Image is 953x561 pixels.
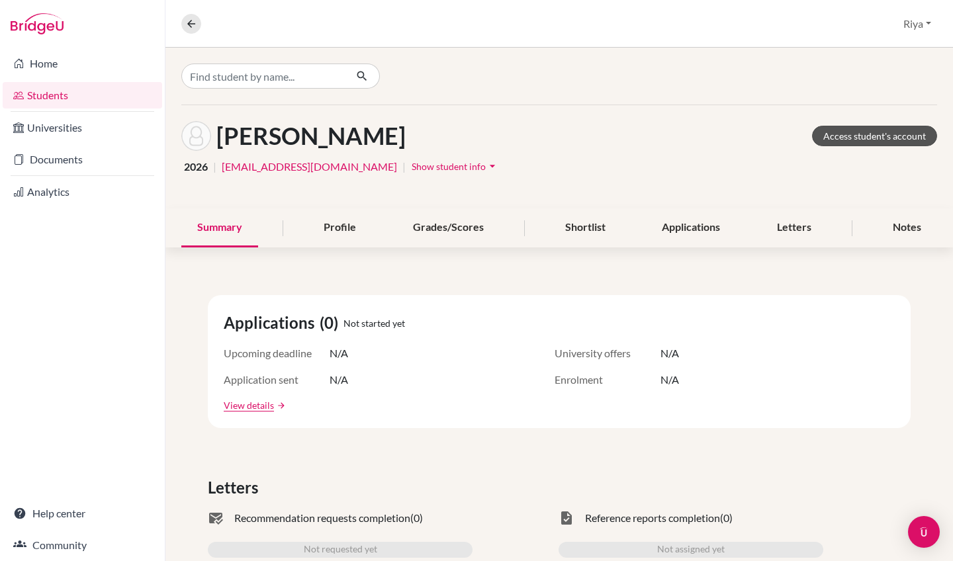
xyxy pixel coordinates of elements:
div: Letters [761,208,827,247]
a: arrow_forward [274,401,286,410]
a: Home [3,50,162,77]
span: Reference reports completion [585,510,720,526]
div: Grades/Scores [397,208,500,247]
span: 2026 [184,159,208,175]
a: View details [224,398,274,412]
span: Show student info [412,161,486,172]
a: Community [3,532,162,558]
div: Open Intercom Messenger [908,516,940,548]
a: Students [3,82,162,108]
a: Help center [3,500,162,527]
span: Enrolment [555,372,660,388]
div: Shortlist [549,208,621,247]
span: N/A [330,345,348,361]
span: Application sent [224,372,330,388]
a: [EMAIL_ADDRESS][DOMAIN_NAME] [222,159,397,175]
button: Show student infoarrow_drop_down [411,156,500,177]
span: | [402,159,406,175]
a: Access student's account [812,126,937,146]
div: Profile [308,208,372,247]
h1: [PERSON_NAME] [216,122,406,150]
span: N/A [330,372,348,388]
img: Bridge-U [11,13,64,34]
span: University offers [555,345,660,361]
span: N/A [660,372,679,388]
span: (0) [320,311,343,335]
span: mark_email_read [208,510,224,526]
span: | [213,159,216,175]
i: arrow_drop_down [486,159,499,173]
span: (0) [410,510,423,526]
a: Documents [3,146,162,173]
span: Not assigned yet [657,542,725,558]
span: Applications [224,311,320,335]
span: N/A [660,345,679,361]
span: (0) [720,510,733,526]
div: Applications [646,208,736,247]
span: Not started yet [343,316,405,330]
span: Upcoming deadline [224,345,330,361]
span: Letters [208,476,263,499]
span: task [559,510,574,526]
div: Notes [877,208,937,247]
button: Riya [897,11,937,36]
span: Recommendation requests completion [234,510,410,526]
a: Analytics [3,179,162,205]
a: Universities [3,114,162,141]
div: Summary [181,208,258,247]
img: James Catchpole's avatar [181,121,211,151]
input: Find student by name... [181,64,345,89]
span: Not requested yet [304,542,377,558]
